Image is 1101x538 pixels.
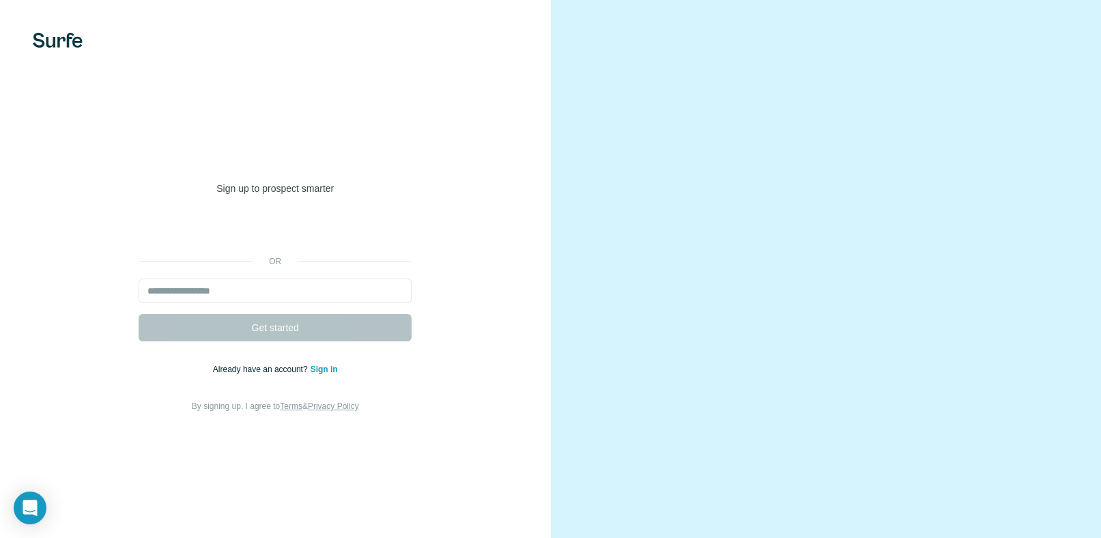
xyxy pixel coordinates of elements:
div: Open Intercom Messenger [14,492,46,524]
a: Privacy Policy [308,401,359,411]
h1: Welcome to [GEOGRAPHIC_DATA] [139,124,412,179]
a: Sign in [311,365,338,374]
p: Sign up to prospect smarter [139,182,412,195]
span: Already have an account? [213,365,311,374]
span: By signing up, I agree to & [192,401,359,411]
iframe: Sign in with Google Button [132,216,418,246]
p: or [253,255,297,268]
a: Terms [280,401,302,411]
img: Surfe's logo [33,33,83,48]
